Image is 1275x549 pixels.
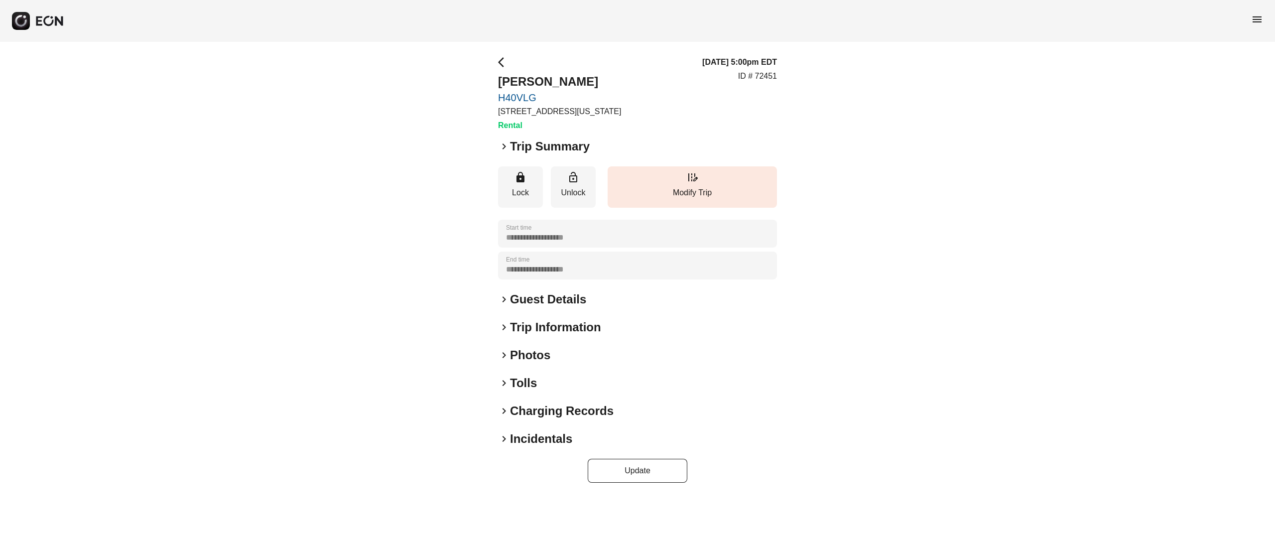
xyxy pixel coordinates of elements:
h2: Guest Details [510,291,586,307]
h2: Charging Records [510,403,614,419]
span: keyboard_arrow_right [498,321,510,333]
span: keyboard_arrow_right [498,433,510,445]
p: ID # 72451 [738,70,777,82]
button: Modify Trip [608,166,777,208]
button: Update [588,459,687,483]
a: H40VLG [498,92,621,104]
span: keyboard_arrow_right [498,349,510,361]
h3: Rental [498,120,621,132]
h2: Trip Summary [510,138,590,154]
span: edit_road [686,171,698,183]
span: keyboard_arrow_right [498,293,510,305]
h2: [PERSON_NAME] [498,74,621,90]
span: keyboard_arrow_right [498,405,510,417]
button: Unlock [551,166,596,208]
span: lock [514,171,526,183]
span: arrow_back_ios [498,56,510,68]
span: lock_open [567,171,579,183]
h2: Incidentals [510,431,572,447]
h2: Trip Information [510,319,601,335]
p: Lock [503,187,538,199]
span: menu [1251,13,1263,25]
h2: Photos [510,347,550,363]
p: [STREET_ADDRESS][US_STATE] [498,106,621,118]
p: Modify Trip [613,187,772,199]
h2: Tolls [510,375,537,391]
span: keyboard_arrow_right [498,377,510,389]
span: keyboard_arrow_right [498,140,510,152]
h3: [DATE] 5:00pm EDT [702,56,777,68]
button: Lock [498,166,543,208]
p: Unlock [556,187,591,199]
